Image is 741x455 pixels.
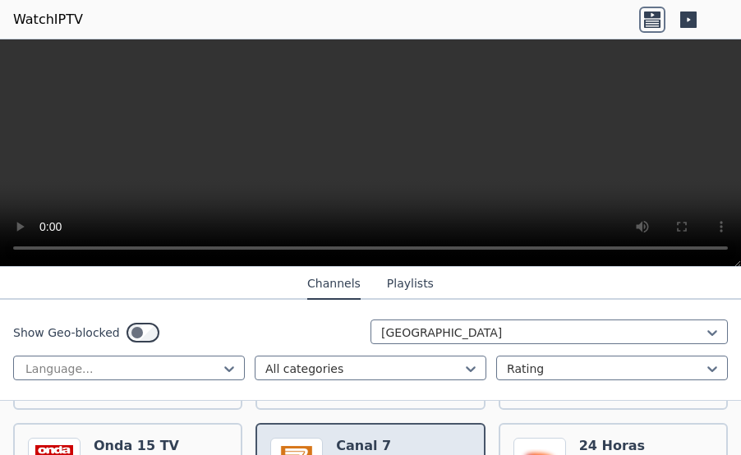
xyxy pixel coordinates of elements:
[307,269,361,300] button: Channels
[387,269,434,300] button: Playlists
[13,324,120,341] label: Show Geo-blocked
[94,438,179,454] h6: Onda 15 TV
[13,10,83,30] a: WatchIPTV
